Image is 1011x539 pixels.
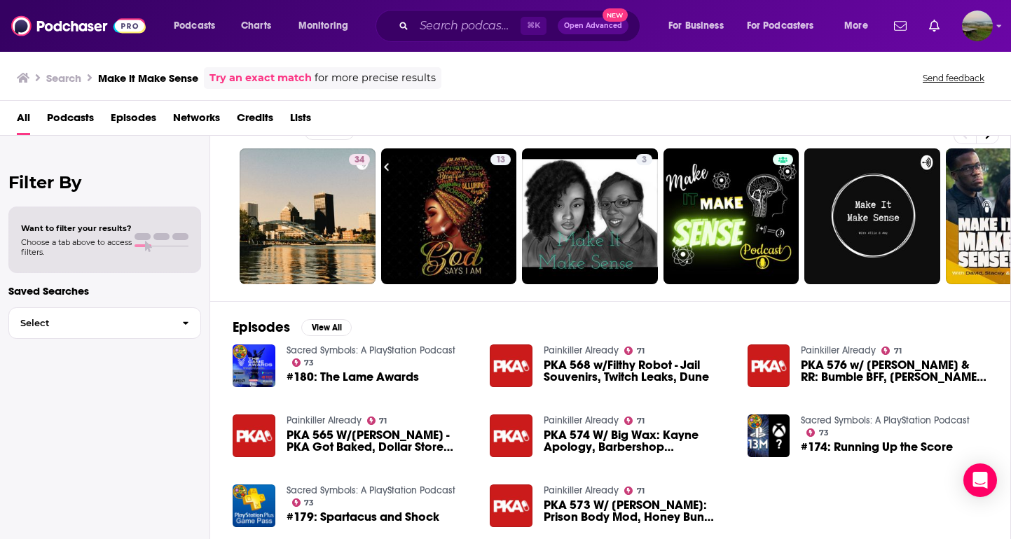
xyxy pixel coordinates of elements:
[963,463,997,497] div: Open Intercom Messenger
[490,154,511,165] a: 13
[624,346,645,355] a: 71
[111,106,156,135] a: Episodes
[233,344,275,387] img: #180: The Lame Awards
[287,484,455,496] a: Sacred Symbols: A PlayStation Podcast
[496,153,505,167] span: 13
[290,106,311,135] a: Lists
[544,344,619,356] a: Painkiller Already
[668,16,724,36] span: For Business
[801,344,876,356] a: Painkiller Already
[747,16,814,36] span: For Podcasters
[806,428,829,437] a: 73
[164,15,233,37] button: open menu
[801,414,970,426] a: Sacred Symbols: A PlayStation Podcast
[544,429,731,453] a: PKA 574 W/ Big Wax: Kayne Apology, Barbershop Woody, Kyle‘s Bath Regimen
[173,106,220,135] a: Networks
[894,348,902,354] span: 71
[237,106,273,135] a: Credits
[379,418,387,424] span: 71
[315,70,436,86] span: for more precise results
[801,441,953,453] a: #174: Running Up the Score
[923,14,945,38] a: Show notifications dropdown
[174,16,215,36] span: Podcasts
[962,10,993,41] span: Logged in as hlrobbins
[301,319,352,336] button: View All
[642,153,647,167] span: 3
[232,15,280,37] a: Charts
[544,499,731,523] a: PKA 573 W/ Josh Pillault: Prison Body Mod, Honey Bun Scheme, Boomer Moments
[47,106,94,135] a: Podcasts
[636,154,652,165] a: 3
[544,429,731,453] span: PKA 574 W/ Big Wax: Kayne Apology, Barbershop [PERSON_NAME]‘s Bath Regimen
[801,359,988,383] span: PKA 576 w/ [PERSON_NAME] & RR: Bumble BFF, [PERSON_NAME] Saves Man’s Life, Doomsday Glacier
[659,15,741,37] button: open menu
[490,344,532,387] a: PKA 568 w/Filthy Robot - Jail Souvenirs, Twitch Leaks, Dune
[819,430,829,436] span: 73
[9,318,171,328] span: Select
[289,15,366,37] button: open menu
[241,16,271,36] span: Charts
[287,371,419,383] a: #180: The Lame Awards
[414,15,521,37] input: Search podcasts, credits, & more...
[367,416,387,425] a: 71
[564,22,622,29] span: Open Advanced
[844,16,868,36] span: More
[962,10,993,41] button: Show profile menu
[11,13,146,39] img: Podchaser - Follow, Share and Rate Podcasts
[888,14,912,38] a: Show notifications dropdown
[544,359,731,383] a: PKA 568 w/Filthy Robot - Jail Souvenirs, Twitch Leaks, Dune
[292,498,315,507] a: 73
[233,484,275,527] img: #179: Spartacus and Shock
[287,344,455,356] a: Sacred Symbols: A PlayStation Podcast
[304,360,314,366] span: 73
[17,106,30,135] a: All
[544,414,619,426] a: Painkiller Already
[490,414,532,457] img: PKA 574 W/ Big Wax: Kayne Apology, Barbershop Woody, Kyle‘s Bath Regimen
[287,511,439,523] span: #179: Spartacus and Shock
[21,237,132,257] span: Choose a tab above to access filters.
[544,499,731,523] span: PKA 573 W/ [PERSON_NAME]: Prison Body Mod, Honey Bun Scheme, Boomer Moments
[637,418,645,424] span: 71
[240,148,376,284] a: 34
[919,72,989,84] button: Send feedback
[287,429,474,453] a: PKA 565 W/Tucker - PKA Got Baked, Dollar Store Bandit, Dried out Cupcakes
[298,16,348,36] span: Monitoring
[8,172,201,192] h2: Filter By
[21,223,132,233] span: Want to filter your results?
[233,318,352,336] a: EpisodesView All
[304,500,314,506] span: 73
[490,484,532,527] img: PKA 573 W/ Josh Pillault: Prison Body Mod, Honey Bun Scheme, Boomer Moments
[8,284,201,297] p: Saved Searches
[637,488,645,494] span: 71
[603,8,628,22] span: New
[624,486,645,495] a: 71
[558,17,628,34] button: Open AdvancedNew
[962,10,993,41] img: User Profile
[287,414,362,426] a: Painkiller Already
[46,71,81,85] h3: Search
[381,148,517,284] a: 13
[738,15,834,37] button: open menu
[355,153,364,167] span: 34
[233,414,275,457] img: PKA 565 W/Tucker - PKA Got Baked, Dollar Store Bandit, Dried out Cupcakes
[522,148,658,284] a: 3
[544,484,619,496] a: Painkiller Already
[834,15,886,37] button: open menu
[748,414,790,457] img: #174: Running Up the Score
[233,318,290,336] h2: Episodes
[8,307,201,339] button: Select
